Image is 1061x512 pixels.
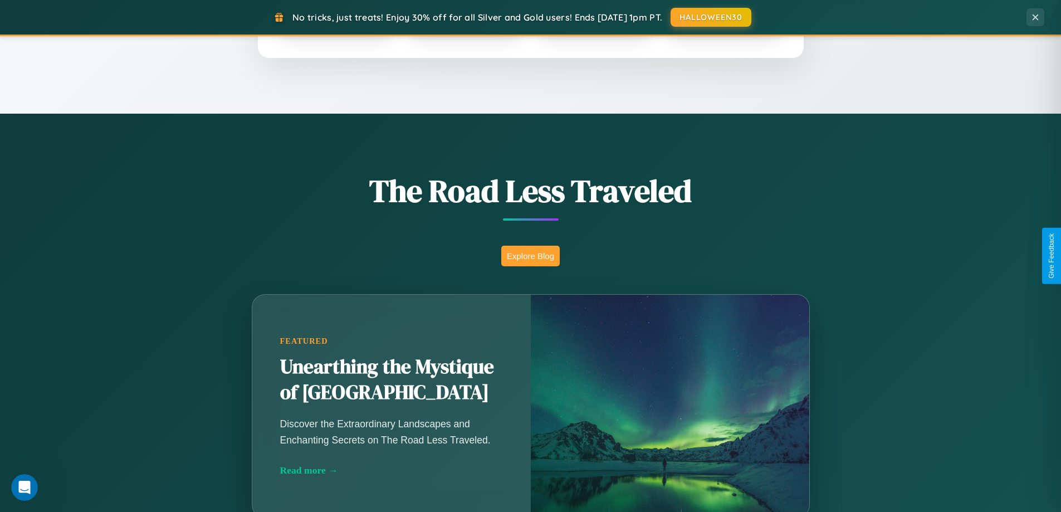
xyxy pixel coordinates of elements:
div: Give Feedback [1048,233,1055,279]
button: Explore Blog [501,246,560,266]
div: Read more → [280,465,503,476]
button: HALLOWEEN30 [671,8,751,27]
p: Discover the Extraordinary Landscapes and Enchanting Secrets on The Road Less Traveled. [280,416,503,447]
div: Featured [280,337,503,346]
h1: The Road Less Traveled [197,169,865,212]
h2: Unearthing the Mystique of [GEOGRAPHIC_DATA] [280,354,503,406]
span: No tricks, just treats! Enjoy 30% off for all Silver and Gold users! Ends [DATE] 1pm PT. [292,12,662,23]
iframe: Intercom live chat [11,474,38,501]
